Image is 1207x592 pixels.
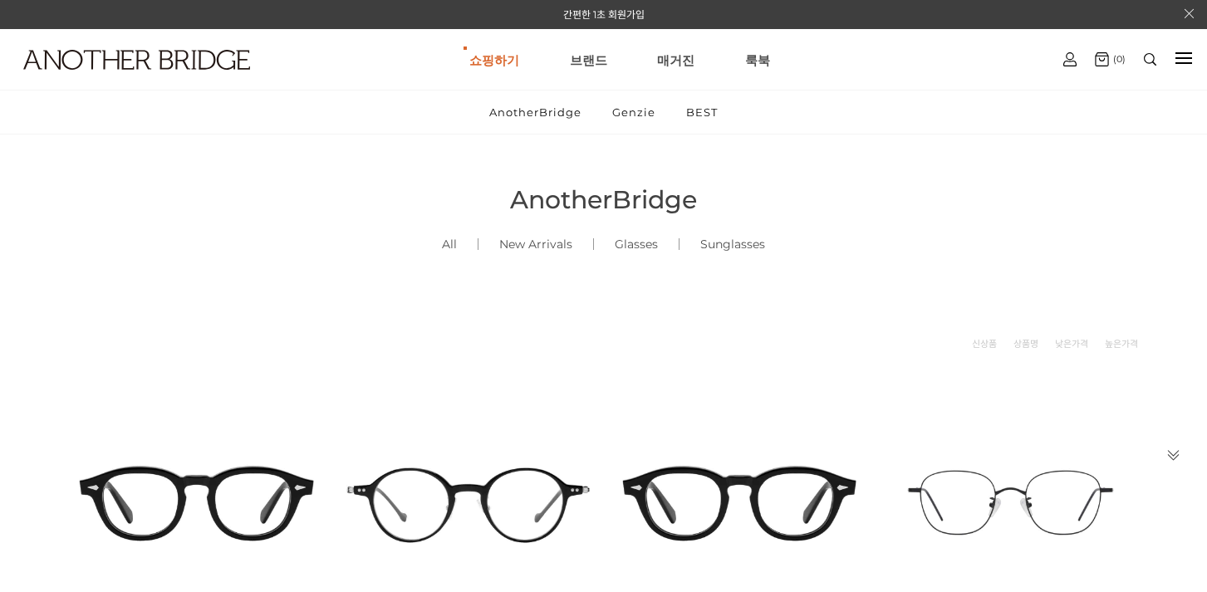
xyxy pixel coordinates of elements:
[1095,52,1126,66] a: (0)
[1095,52,1109,66] img: cart
[478,216,593,272] a: New Arrivals
[1105,335,1138,352] a: 높은가격
[23,50,250,70] img: logo
[672,91,732,134] a: BEST
[1063,52,1077,66] img: cart
[563,8,645,21] a: 간편한 1초 회원가입
[598,91,670,134] a: Genzie
[657,30,694,90] a: 매거진
[594,216,679,272] a: Glasses
[1013,335,1038,352] a: 상품명
[570,30,607,90] a: 브랜드
[1144,53,1156,66] img: search
[421,216,478,272] a: All
[745,30,770,90] a: 룩북
[1109,53,1126,65] span: (0)
[469,30,519,90] a: 쇼핑하기
[680,216,786,272] a: Sunglasses
[8,50,189,110] a: logo
[972,335,997,352] a: 신상품
[1055,335,1088,352] a: 낮은가격
[475,91,596,134] a: AnotherBridge
[510,184,697,215] span: AnotherBridge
